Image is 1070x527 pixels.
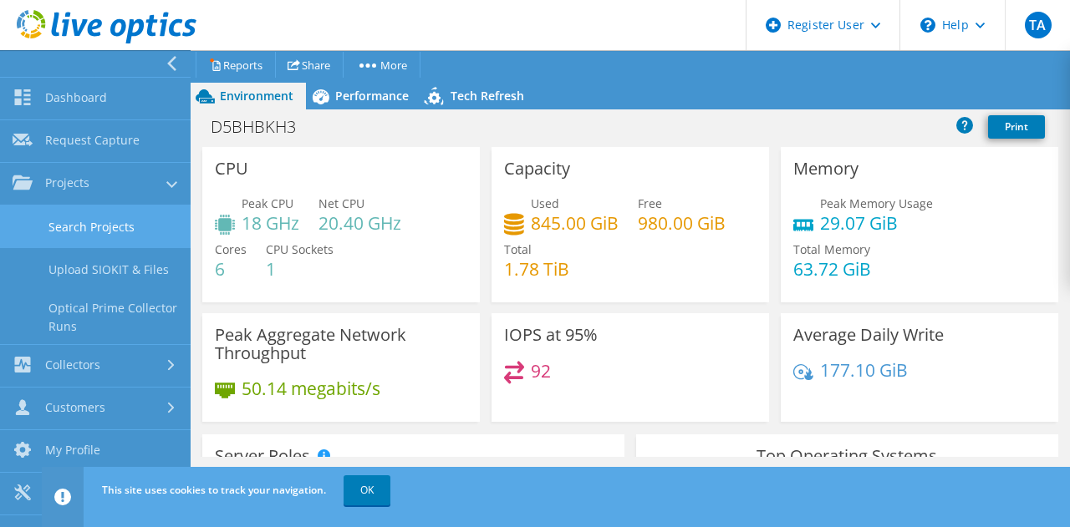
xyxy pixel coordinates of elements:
h4: 1 [266,260,334,278]
span: Peak Memory Usage [820,195,933,211]
h4: 6 [215,260,247,278]
span: Tech Refresh [451,88,524,104]
span: This site uses cookies to track your navigation. [102,483,326,497]
h3: Average Daily Write [793,326,944,344]
h3: Capacity [504,160,570,178]
h3: IOPS at 95% [504,326,598,344]
span: Performance [335,88,409,104]
h3: Memory [793,160,859,178]
svg: \n [920,18,935,33]
h4: 177.10 GiB [820,361,908,379]
a: More [343,52,420,78]
h3: Server Roles [215,447,310,465]
h1: D5BHBKH3 [203,118,322,136]
span: Peak CPU [242,195,293,211]
h4: 980.00 GiB [638,214,726,232]
span: Net CPU [318,195,364,211]
span: Used [531,195,559,211]
span: CPU Sockets [266,241,334,257]
h4: 18 GHz [242,214,299,232]
a: OK [344,475,390,505]
h3: Top Operating Systems [649,447,1046,465]
h3: Peak Aggregate Network Throughput [215,326,467,362]
span: Free [638,195,662,211]
h4: 29.07 GiB [820,214,933,232]
h4: 50.14 megabits/s [242,379,380,398]
span: Cores [215,241,247,257]
h4: 20.40 GHz [318,214,401,232]
h3: CPU [215,160,248,178]
span: Total [504,241,532,257]
a: Reports [196,52,276,78]
h4: 845.00 GiB [531,214,619,232]
h4: 1.78 TiB [504,260,569,278]
span: Total Memory [793,241,870,257]
a: Print [988,115,1045,139]
h4: 92 [531,362,551,380]
span: Environment [220,88,293,104]
a: Share [275,52,344,78]
h4: 63.72 GiB [793,260,871,278]
span: TA [1025,12,1052,38]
